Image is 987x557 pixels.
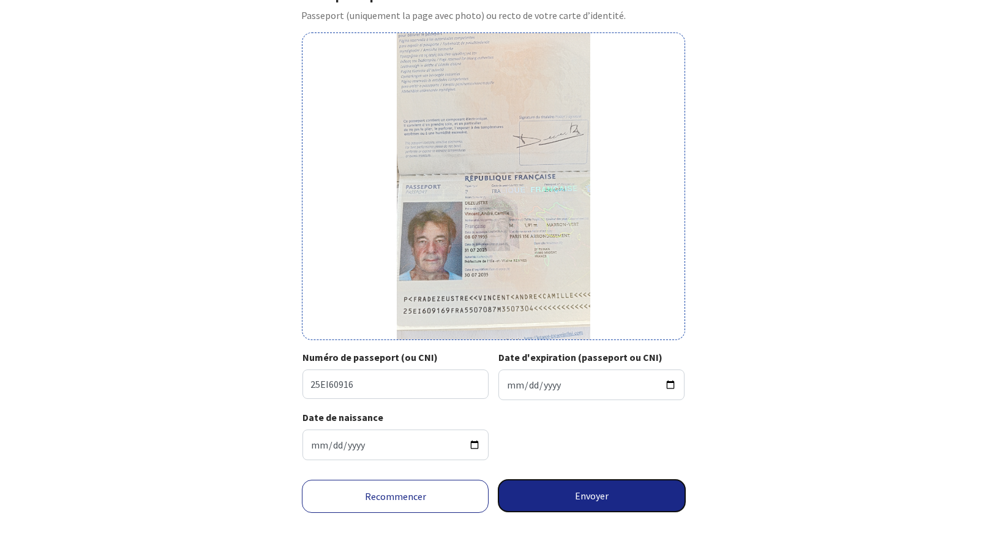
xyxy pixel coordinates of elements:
[302,480,489,513] a: Recommencer
[302,411,383,423] strong: Date de naissance
[498,480,685,512] button: Envoyer
[498,351,662,363] strong: Date d'expiration (passeport ou CNI)
[397,33,590,339] img: dezeustre-vincent.jpg
[301,8,685,23] p: Passeport (uniquement la page avec photo) ou recto de votre carte d’identité.
[302,351,438,363] strong: Numéro de passeport (ou CNI)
